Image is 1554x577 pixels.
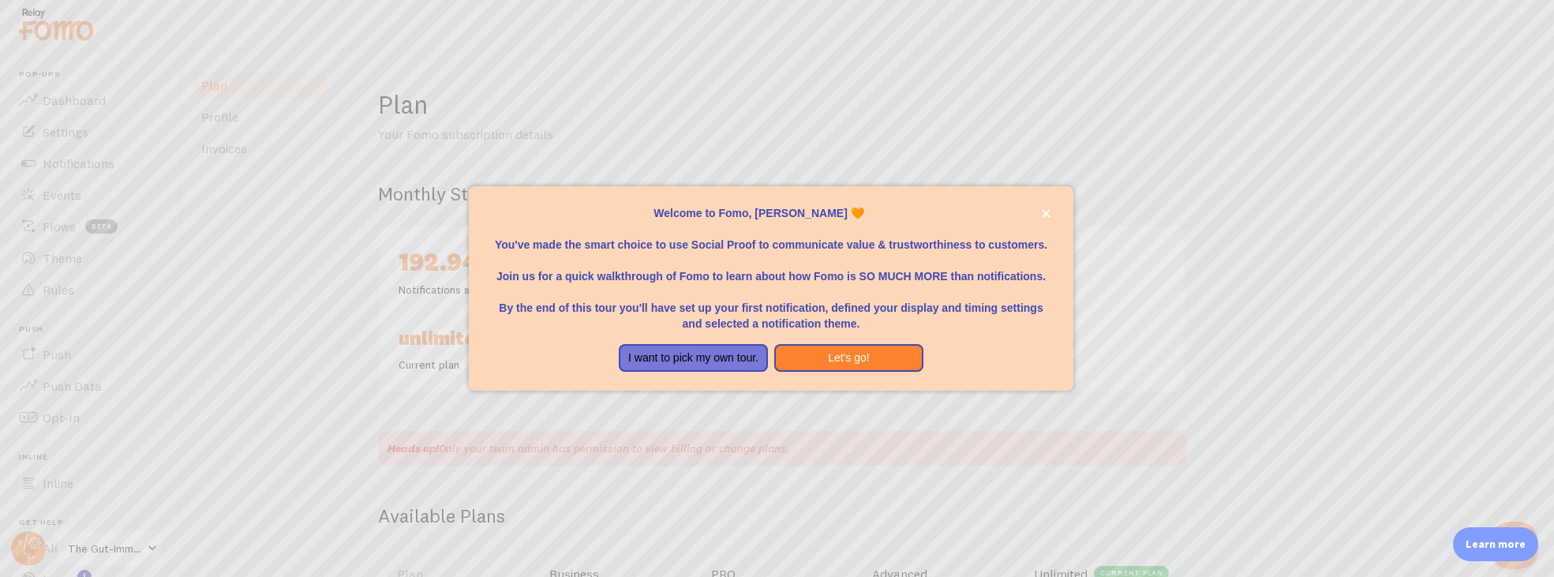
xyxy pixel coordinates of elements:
[469,186,1073,392] div: Welcome to Fomo, Renante Rebucas 🧡You&amp;#39;ve made the smart choice to use Social Proof to com...
[488,205,1054,221] p: Welcome to Fomo, [PERSON_NAME] 🧡
[619,344,768,373] button: I want to pick my own tour.
[774,344,923,373] button: Let's go!
[1038,205,1054,222] button: close,
[488,284,1054,332] p: By the end of this tour you'll have set up your first notification, defined your display and timi...
[488,253,1054,284] p: Join us for a quick walkthrough of Fomo to learn about how Fomo is SO MUCH MORE than notifications.
[1466,537,1526,552] p: Learn more
[1453,527,1538,561] div: Learn more
[488,221,1054,253] p: You've made the smart choice to use Social Proof to communicate value & trustworthiness to custom...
